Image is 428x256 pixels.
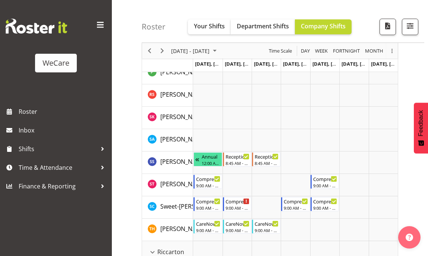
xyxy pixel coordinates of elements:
[371,60,405,67] span: [DATE], [DATE]
[231,19,295,34] button: Department Shifts
[226,205,249,211] div: 9:00 AM - 5:00 PM
[19,106,108,117] span: Roster
[313,175,337,182] div: Comprehensive Consult
[386,43,398,59] div: overflow
[311,175,339,189] div: Simone Turner"s event - Comprehensive Consult Begin From Friday, September 5, 2025 at 9:00:00 AM ...
[226,197,249,205] div: Comprehensive Consult
[19,181,97,192] span: Finance & Reporting
[160,135,207,144] a: [PERSON_NAME]
[223,152,251,166] div: Savanna Samson"s event - Reception Begin From Tuesday, September 2, 2025 at 8:45:00 AM GMT+12:00 ...
[193,175,222,189] div: Simone Turner"s event - Comprehensive Consult Begin From Monday, September 1, 2025 at 9:00:00 AM ...
[312,60,346,67] span: [DATE], [DATE]
[414,103,428,153] button: Feedback - Show survey
[255,160,278,166] div: 8:45 AM - 5:15 PM
[252,219,280,234] div: Tillie Hollyer"s event - CareNow1 Begin From Wednesday, September 3, 2025 at 9:00:00 AM GMT+12:00...
[195,60,229,67] span: [DATE], [DATE]
[194,22,225,30] span: Your Shifts
[226,227,249,233] div: 9:00 AM - 5:00 PM
[313,182,337,188] div: 9:00 AM - 5:00 PM
[301,22,346,30] span: Company Shifts
[19,143,97,154] span: Shifts
[196,182,220,188] div: 9:00 AM - 5:00 PM
[160,68,207,76] span: [PERSON_NAME]
[142,62,193,84] td: Pooja Prabhu resource
[313,205,337,211] div: 9:00 AM - 5:00 PM
[311,197,339,211] div: Sweet-Lin Chan"s event - Comprehensive Consult Begin From Friday, September 5, 2025 at 9:00:00 AM...
[156,43,169,59] div: Next
[160,90,207,99] a: [PERSON_NAME]
[160,90,207,99] span: [PERSON_NAME]
[255,220,278,227] div: CareNow1
[196,205,220,211] div: 9:00 AM - 5:00 PM
[142,174,193,196] td: Simone Turner resource
[160,180,207,188] span: [PERSON_NAME]
[188,19,231,34] button: Your Shifts
[193,219,222,234] div: Tillie Hollyer"s event - CareNow1 Begin From Monday, September 1, 2025 at 9:00:00 AM GMT+12:00 En...
[196,220,220,227] div: CareNow1
[313,197,337,205] div: Comprehensive Consult
[160,135,207,143] span: [PERSON_NAME]
[142,129,193,152] td: Sarah Abbott resource
[406,234,413,241] img: help-xxl-2.png
[142,152,193,174] td: Savanna Samson resource
[226,220,249,227] div: CareNow1
[142,22,166,31] h4: Roster
[160,202,225,211] a: Sweet-[PERSON_NAME]
[145,46,155,56] button: Previous
[142,107,193,129] td: Saahit Kour resource
[314,46,328,56] span: Week
[19,125,108,136] span: Inbox
[268,46,293,56] button: Time Scale
[142,219,193,241] td: Tillie Hollyer resource
[170,46,210,56] span: [DATE] - [DATE]
[196,197,220,205] div: Comprehensive Consult
[364,46,385,56] button: Timeline Month
[157,46,167,56] button: Next
[196,175,220,182] div: Comprehensive Consult
[196,227,220,233] div: 9:00 AM - 5:00 PM
[380,19,396,35] button: Download a PDF of the roster according to the set date range.
[332,46,361,56] button: Fortnight
[225,60,259,67] span: [DATE], [DATE]
[160,113,207,121] span: [PERSON_NAME]
[160,157,207,166] a: [PERSON_NAME]
[202,153,220,160] div: Annual
[364,46,384,56] span: Month
[223,197,251,211] div: Sweet-Lin Chan"s event - Comprehensive Consult Begin From Tuesday, September 2, 2025 at 9:00:00 A...
[170,46,220,56] button: September 01 - 07, 2025
[226,160,249,166] div: 8:45 AM - 5:15 PM
[418,110,424,136] span: Feedback
[160,202,225,210] span: Sweet-[PERSON_NAME]
[160,112,207,121] a: [PERSON_NAME]
[193,152,222,166] div: Savanna Samson"s event - Annual Begin From Wednesday, June 11, 2025 at 12:00:00 AM GMT+12:00 Ends...
[342,60,375,67] span: [DATE], [DATE]
[300,46,311,56] button: Timeline Day
[283,60,317,67] span: [DATE], [DATE]
[402,19,418,35] button: Filter Shifts
[143,43,156,59] div: Previous
[237,22,289,30] span: Department Shifts
[314,46,329,56] button: Timeline Week
[255,227,278,233] div: 9:00 AM - 5:00 PM
[300,46,311,56] span: Day
[6,19,67,34] img: Rosterit website logo
[202,160,220,166] div: 12:00 AM - 11:59 PM
[284,205,308,211] div: 9:00 AM - 5:00 PM
[255,153,278,160] div: Reception
[223,219,251,234] div: Tillie Hollyer"s event - CareNow1 Begin From Tuesday, September 2, 2025 at 9:00:00 AM GMT+12:00 E...
[226,153,249,160] div: Reception
[142,84,193,107] td: Rhianne Sharples resource
[19,162,97,173] span: Time & Attendance
[252,152,280,166] div: Savanna Samson"s event - Reception Begin From Wednesday, September 3, 2025 at 8:45:00 AM GMT+12:0...
[43,57,69,69] div: WeCare
[193,197,222,211] div: Sweet-Lin Chan"s event - Comprehensive Consult Begin From Monday, September 1, 2025 at 9:00:00 AM...
[281,197,309,211] div: Sweet-Lin Chan"s event - Comprehensive Consult Begin From Thursday, September 4, 2025 at 9:00:00 ...
[160,179,207,188] a: [PERSON_NAME]
[284,197,308,205] div: Comprehensive Consult
[160,224,207,233] a: [PERSON_NAME]
[160,68,207,77] a: [PERSON_NAME]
